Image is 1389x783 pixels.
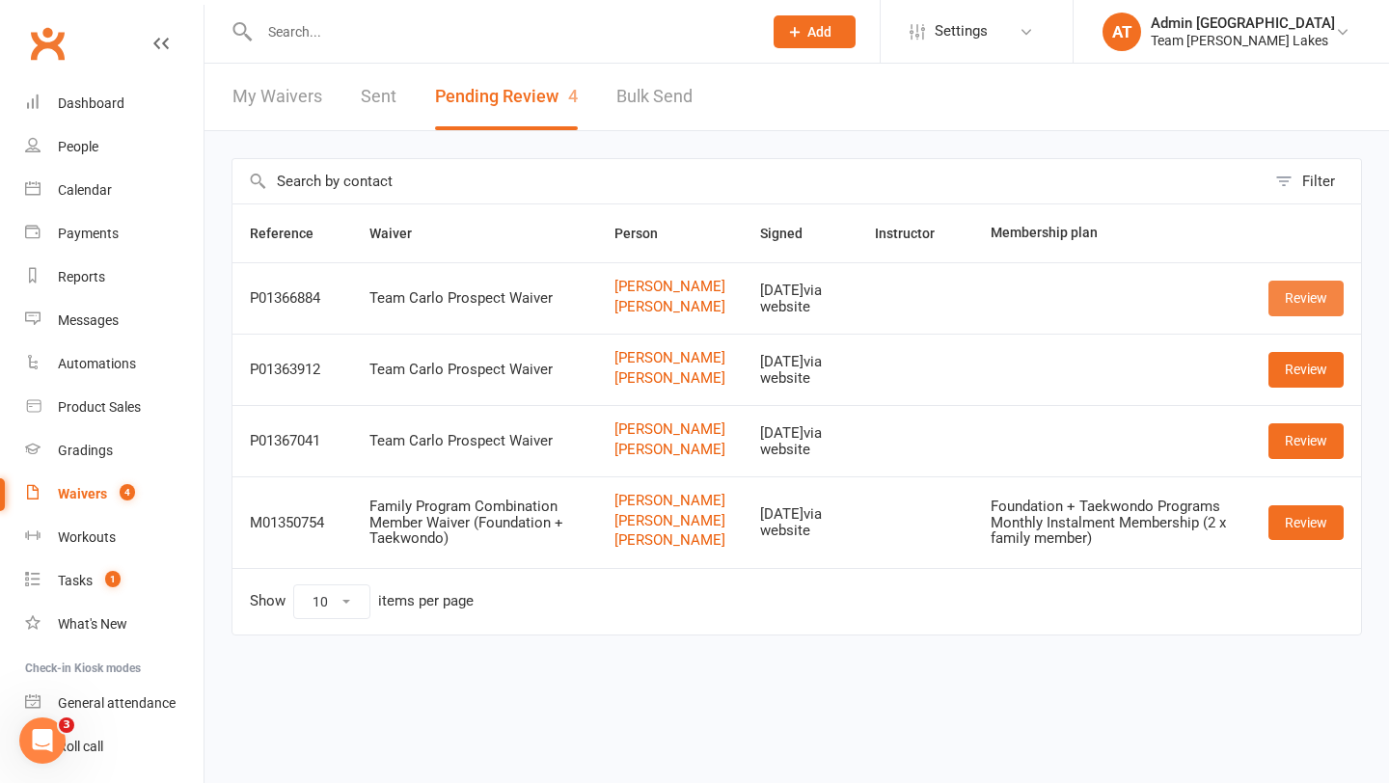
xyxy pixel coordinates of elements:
[614,222,679,245] button: Person
[250,362,335,378] div: P01363912
[58,356,136,371] div: Automations
[1103,13,1141,51] div: AT
[58,269,105,284] div: Reports
[58,739,103,754] div: Roll call
[435,64,578,130] button: Pending Review4
[120,484,135,500] span: 4
[58,139,98,154] div: People
[19,717,66,764] iframe: Intercom live chat
[1151,32,1335,49] div: Team [PERSON_NAME] Lakes
[1268,423,1344,458] a: Review
[369,290,580,307] div: Team Carlo Prospect Waiver
[232,159,1266,203] input: Search by contact
[58,182,112,198] div: Calendar
[614,513,725,529] a: [PERSON_NAME]
[369,499,580,547] div: Family Program Combination Member Waiver (Foundation + Taekwondo)
[614,421,725,438] a: [PERSON_NAME]
[875,226,956,241] span: Instructor
[369,433,580,449] div: Team Carlo Prospect Waiver
[807,24,831,40] span: Add
[760,425,841,457] div: [DATE] via website
[760,354,841,386] div: [DATE] via website
[250,226,335,241] span: Reference
[614,299,725,315] a: [PERSON_NAME]
[25,256,204,299] a: Reports
[1151,14,1335,32] div: Admin [GEOGRAPHIC_DATA]
[760,283,841,314] div: [DATE] via website
[568,86,578,106] span: 4
[614,442,725,458] a: [PERSON_NAME]
[760,506,841,538] div: [DATE] via website
[760,226,824,241] span: Signed
[614,279,725,295] a: [PERSON_NAME]
[25,472,204,516] a: Waivers 4
[1266,159,1361,203] button: Filter
[58,486,107,501] div: Waivers
[232,64,322,130] a: My Waivers
[369,362,580,378] div: Team Carlo Prospect Waiver
[1268,352,1344,387] a: Review
[1268,505,1344,540] a: Review
[58,529,116,545] div: Workouts
[250,584,474,619] div: Show
[58,573,93,588] div: Tasks
[614,532,725,549] a: [PERSON_NAME]
[614,493,725,509] a: [PERSON_NAME]
[760,222,824,245] button: Signed
[58,312,119,328] div: Messages
[250,222,335,245] button: Reference
[254,18,749,45] input: Search...
[378,593,474,609] div: items per page
[616,64,693,130] a: Bulk Send
[25,682,204,725] a: General attendance kiosk mode
[58,616,127,632] div: What's New
[25,299,204,342] a: Messages
[25,603,204,646] a: What's New
[25,386,204,429] a: Product Sales
[25,725,204,769] a: Roll call
[59,717,74,733] span: 3
[58,95,124,111] div: Dashboard
[250,290,335,307] div: P01366884
[58,399,141,415] div: Product Sales
[991,499,1234,547] div: Foundation + Taekwondo Programs Monthly Instalment Membership (2 x family member)
[369,226,433,241] span: Waiver
[875,222,956,245] button: Instructor
[973,204,1251,262] th: Membership plan
[614,370,725,387] a: [PERSON_NAME]
[58,443,113,458] div: Gradings
[25,342,204,386] a: Automations
[361,64,396,130] a: Sent
[25,516,204,559] a: Workouts
[25,212,204,256] a: Payments
[369,222,433,245] button: Waiver
[250,433,335,449] div: P01367041
[250,515,335,531] div: M01350754
[1302,170,1335,193] div: Filter
[614,226,679,241] span: Person
[58,226,119,241] div: Payments
[25,559,204,603] a: Tasks 1
[23,19,71,67] a: Clubworx
[105,571,121,587] span: 1
[25,429,204,472] a: Gradings
[58,695,176,711] div: General attendance
[614,350,725,366] a: [PERSON_NAME]
[25,82,204,125] a: Dashboard
[935,10,988,53] span: Settings
[1268,281,1344,315] a: Review
[774,15,856,48] button: Add
[25,169,204,212] a: Calendar
[25,125,204,169] a: People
